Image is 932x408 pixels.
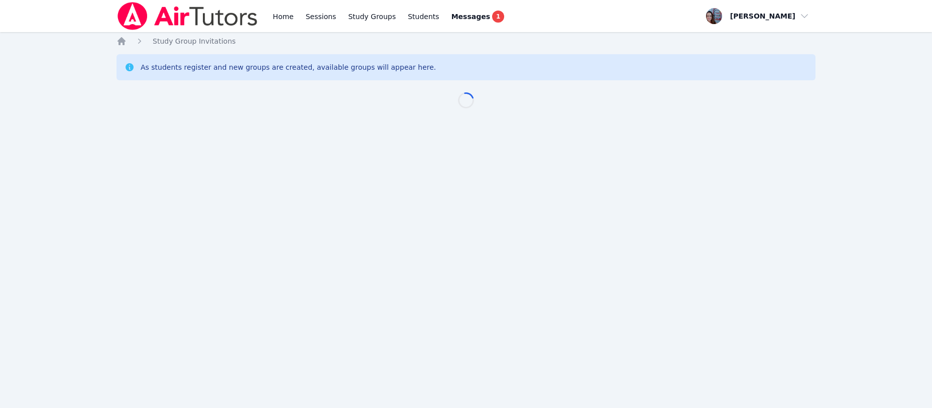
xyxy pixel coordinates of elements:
span: Messages [451,12,490,22]
div: As students register and new groups are created, available groups will appear here. [141,62,436,72]
img: Air Tutors [117,2,259,30]
span: 1 [492,11,504,23]
span: Study Group Invitations [153,37,236,45]
a: Study Group Invitations [153,36,236,46]
nav: Breadcrumb [117,36,816,46]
